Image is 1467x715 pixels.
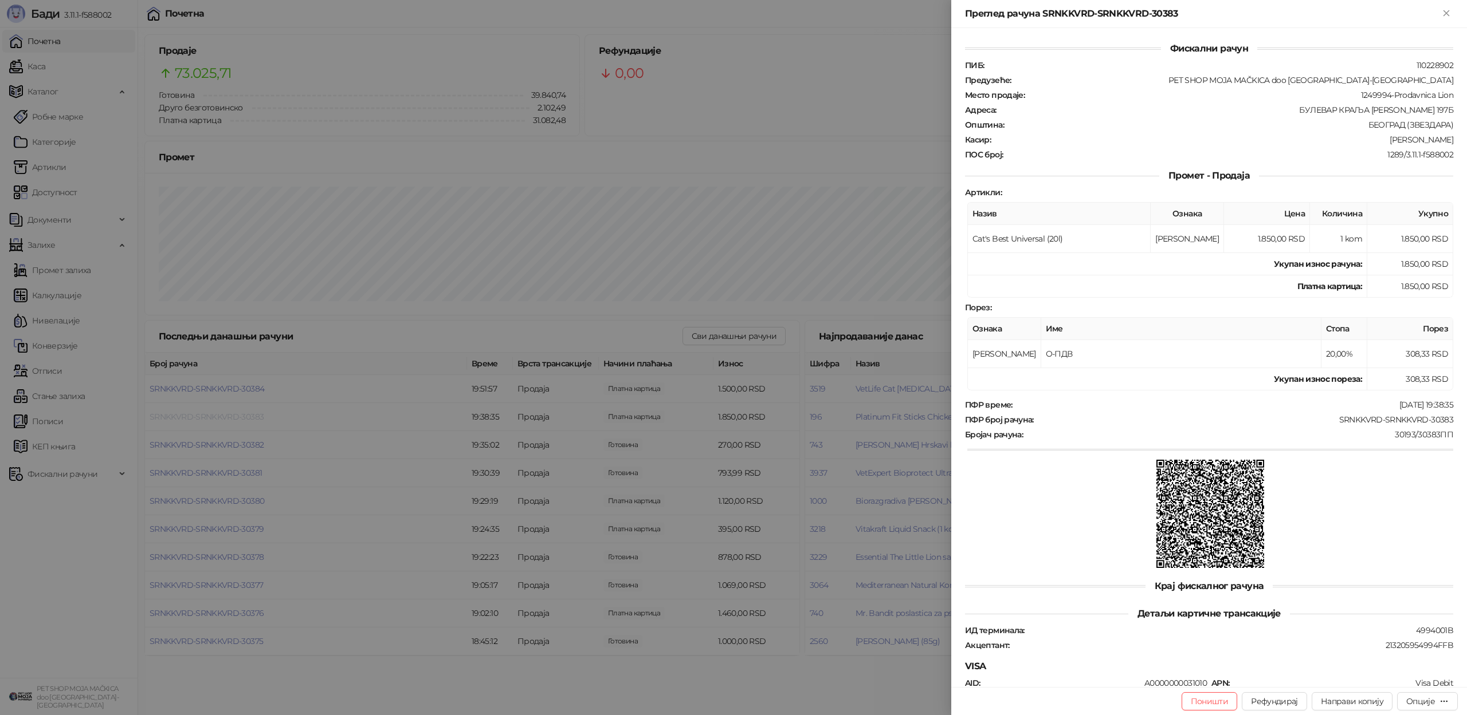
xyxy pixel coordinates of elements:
th: Укупно [1367,203,1453,225]
strong: ИД терминала : [965,625,1025,635]
strong: Касир : [965,135,991,145]
th: Ознака [968,318,1041,340]
strong: Укупан износ рачуна : [1274,259,1362,269]
strong: ПФР број рачуна : [965,414,1034,425]
th: Стопа [1321,318,1367,340]
div: 4994001B [1026,625,1454,635]
th: Име [1041,318,1321,340]
th: Количина [1310,203,1367,225]
img: QR код [1156,460,1265,568]
button: Направи копију [1312,692,1393,710]
button: Close [1439,7,1453,21]
div: A0000000031010 [981,678,1208,688]
button: Рефундирај [1242,692,1307,710]
strong: Предузеће : [965,75,1011,85]
span: Направи копију [1321,696,1383,706]
div: БУЛЕВАР КРАЉА [PERSON_NAME] 197Б [998,105,1454,115]
th: Порез [1367,318,1453,340]
td: 1.850,00 RSD [1367,225,1453,253]
td: 308,33 RSD [1367,368,1453,390]
button: Поништи [1182,692,1238,710]
button: Опције [1397,692,1458,710]
span: Крај фискалног рачуна [1146,580,1273,591]
div: SRNKKVRD-SRNKKVRD-30383 [1035,414,1454,425]
th: Цена [1224,203,1310,225]
strong: Артикли : [965,187,1002,197]
div: 1249994-Prodavnica Lion [1026,90,1454,100]
strong: APN : [1211,678,1229,688]
strong: Општина : [965,120,1004,130]
td: 1 kom [1310,225,1367,253]
div: 30193/30383ПП [1024,429,1454,440]
td: 1.850,00 RSD [1367,253,1453,275]
strong: ПИБ : [965,60,984,70]
strong: Укупан износ пореза: [1274,374,1362,384]
span: Промет - Продаја [1159,170,1259,181]
td: 1.850,00 RSD [1367,275,1453,298]
strong: AID : [965,678,980,688]
div: Преглед рачуна SRNKKVRD-SRNKKVRD-30383 [965,7,1439,21]
strong: Порез : [965,302,991,313]
div: [PERSON_NAME] [992,135,1454,145]
td: 308,33 RSD [1367,340,1453,368]
span: Фискални рачун [1161,43,1257,54]
div: VISA [965,659,1453,673]
div: 213205954994FFB [1011,640,1454,650]
strong: Акцептант : [965,640,1010,650]
strong: Место продаје : [965,90,1025,100]
strong: Платна картица : [1297,281,1362,291]
td: О-ПДВ [1041,340,1321,368]
div: БЕОГРАД (ЗВЕЗДАРА) [1005,120,1454,130]
th: Ознака [1151,203,1224,225]
td: Cat's Best Universal (20l) [968,225,1151,253]
td: 20,00% [1321,340,1367,368]
strong: ПОС број : [965,149,1003,160]
div: 110228902 [985,60,1454,70]
td: 1.850,00 RSD [1224,225,1310,253]
strong: Бројач рачуна : [965,429,1023,440]
strong: Адреса : [965,105,997,115]
strong: ПФР време : [965,400,1013,410]
div: 1289/3.11.1-f588002 [1004,149,1454,160]
div: [DATE] 19:38:35 [1014,400,1454,410]
span: Детаљи картичне трансакције [1128,608,1290,619]
div: PET SHOP MOJA MAČKICA doo [GEOGRAPHIC_DATA]-[GEOGRAPHIC_DATA] [1013,75,1454,85]
div: Visa Debit [1230,678,1454,688]
th: Назив [968,203,1151,225]
td: [PERSON_NAME] [968,340,1041,368]
div: Опције [1406,696,1435,706]
td: [PERSON_NAME] [1151,225,1224,253]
